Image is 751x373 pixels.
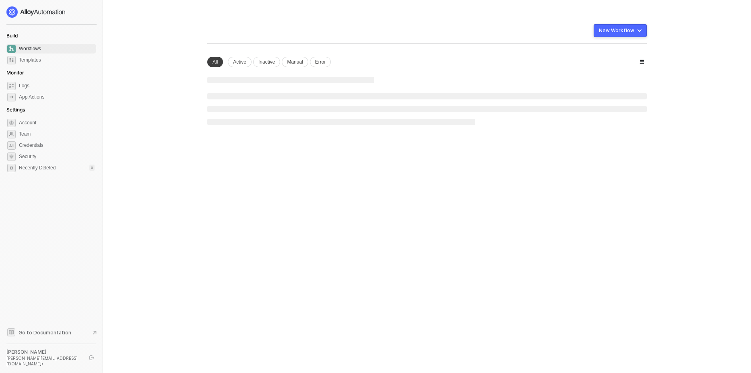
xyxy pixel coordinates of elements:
[7,93,16,101] span: icon-app-actions
[7,82,16,90] span: icon-logs
[6,107,25,113] span: Settings
[19,165,56,171] span: Recently Deleted
[7,119,16,127] span: settings
[599,27,634,34] div: New Workflow
[19,329,71,336] span: Go to Documentation
[6,328,97,337] a: Knowledge Base
[89,355,94,360] span: logout
[7,328,15,336] span: documentation
[7,130,16,138] span: team
[19,55,95,65] span: Templates
[594,24,647,37] button: New Workflow
[6,355,82,367] div: [PERSON_NAME][EMAIL_ADDRESS][DOMAIN_NAME] •
[6,33,18,39] span: Build
[253,57,280,67] div: Inactive
[6,70,24,76] span: Monitor
[19,152,95,161] span: Security
[19,44,95,54] span: Workflows
[6,6,96,18] a: logo
[19,140,95,150] span: Credentials
[207,57,223,67] div: All
[7,56,16,64] span: marketplace
[6,349,82,355] div: [PERSON_NAME]
[19,118,95,128] span: Account
[282,57,308,67] div: Manual
[91,329,99,337] span: document-arrow
[6,6,66,18] img: logo
[19,94,44,101] div: App Actions
[310,57,331,67] div: Error
[7,164,16,172] span: settings
[7,45,16,53] span: dashboard
[7,141,16,150] span: credentials
[19,129,95,139] span: Team
[7,152,16,161] span: security
[89,165,95,171] div: 0
[228,57,252,67] div: Active
[19,81,95,91] span: Logs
